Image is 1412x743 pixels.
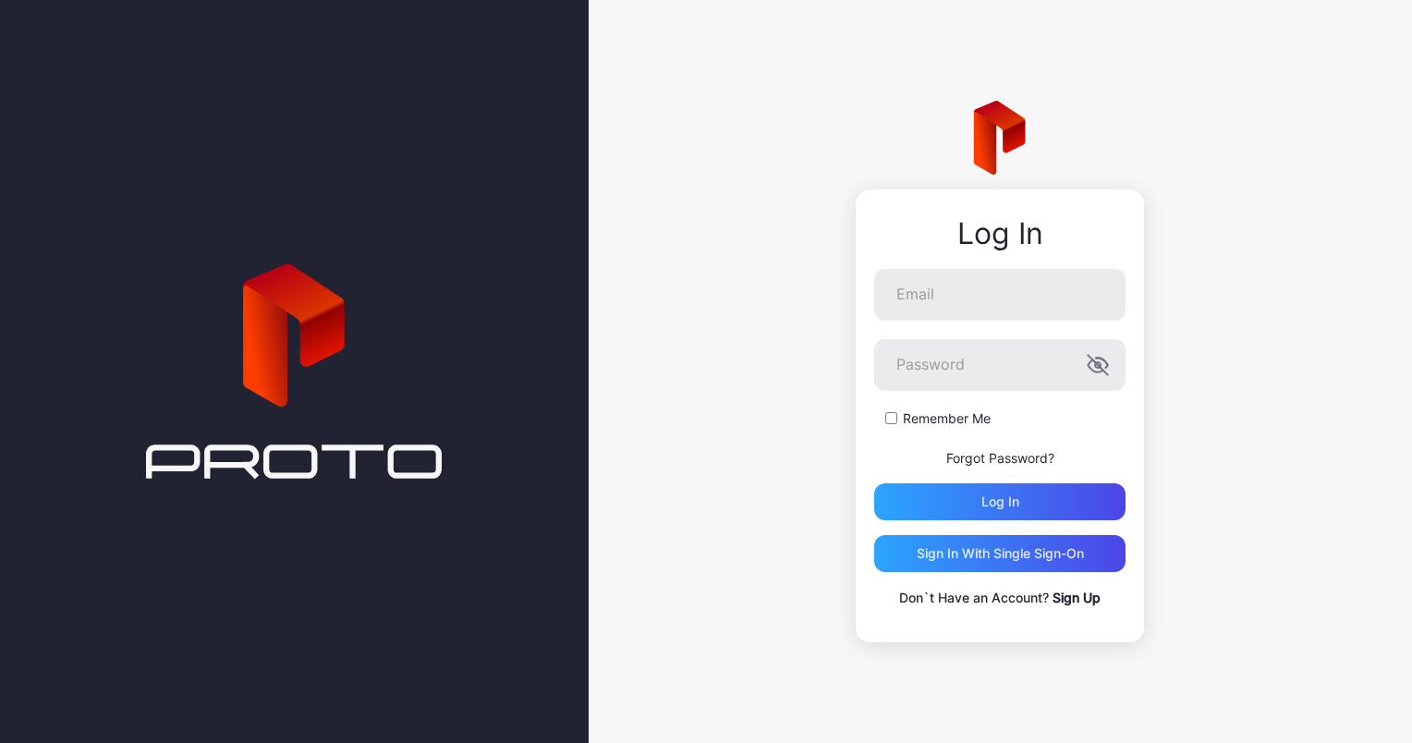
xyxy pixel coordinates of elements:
[917,546,1084,561] div: Sign in With Single Sign-On
[874,269,1126,321] input: Email
[1087,354,1109,376] button: Password
[946,450,1054,466] a: Forgot Password?
[874,587,1126,609] p: Don`t Have an Account?
[981,494,1019,509] div: Log in
[874,217,1126,250] div: Log In
[874,339,1126,391] input: Password
[874,483,1126,520] button: Log in
[1053,590,1101,605] a: Sign Up
[903,409,991,428] label: Remember Me
[874,535,1126,572] button: Sign in With Single Sign-On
